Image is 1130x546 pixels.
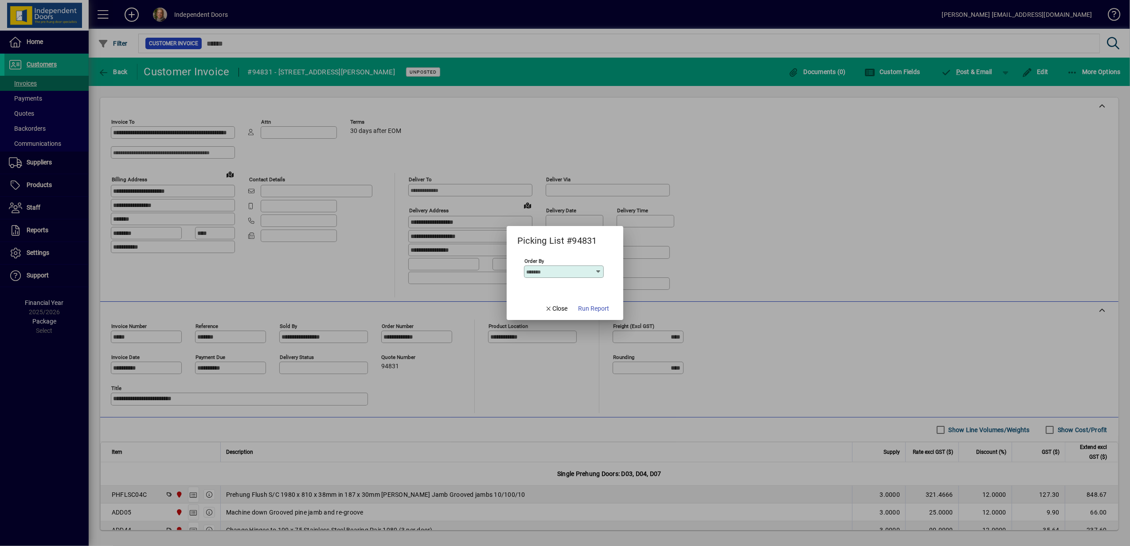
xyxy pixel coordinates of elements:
[541,300,571,316] button: Close
[545,304,568,313] span: Close
[578,304,609,313] span: Run Report
[524,258,544,264] mat-label: Order By
[507,226,608,248] h2: Picking List #94831
[575,300,613,316] button: Run Report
